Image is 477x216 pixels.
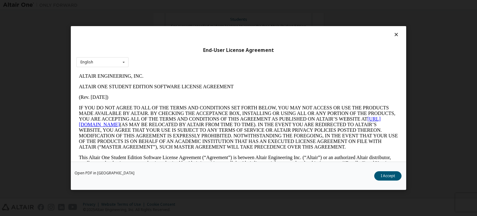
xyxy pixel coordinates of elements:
[2,13,322,19] p: ALTAIR ONE STUDENT EDITION SOFTWARE LICENSE AGREEMENT
[80,60,93,64] div: English
[75,171,134,175] a: Open PDF in [GEOGRAPHIC_DATA]
[2,84,322,106] p: This Altair One Student Edition Software License Agreement (“Agreement”) is between Altair Engine...
[76,47,401,53] div: End-User License Agreement
[2,24,322,29] p: (Rev. [DATE])
[2,34,322,79] p: IF YOU DO NOT AGREE TO ALL OF THE TERMS AND CONDITIONS SET FORTH BELOW, YOU MAY NOT ACCESS OR USE...
[374,171,402,181] button: I Accept
[2,45,304,56] a: [URL][DOMAIN_NAME]
[2,2,322,8] p: ALTAIR ENGINEERING, INC.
